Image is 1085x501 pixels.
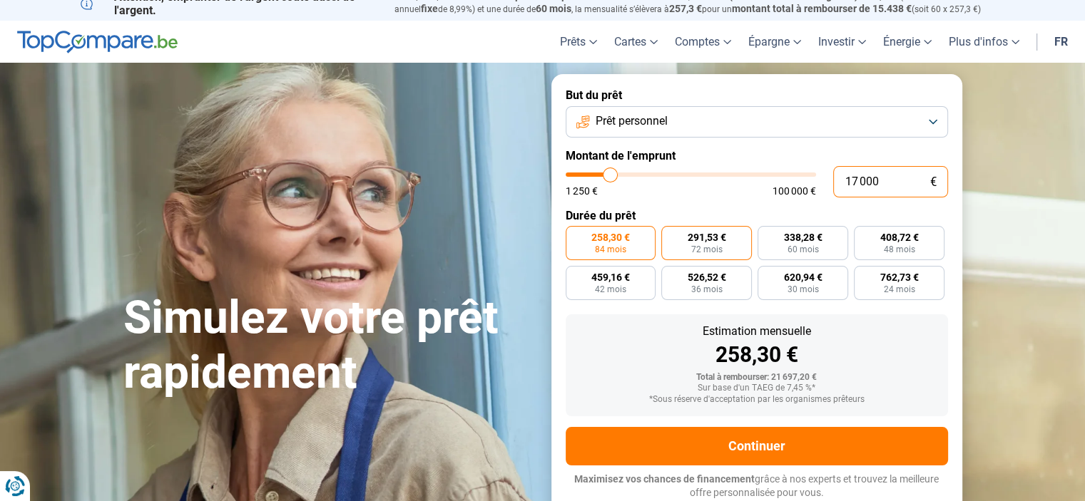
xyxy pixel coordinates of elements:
[577,383,937,393] div: Sur base d'un TAEG de 7,45 %*
[595,245,626,254] span: 84 mois
[930,176,937,188] span: €
[574,473,755,485] span: Maximisez vos chances de financement
[784,272,822,282] span: 620,94 €
[566,149,948,162] label: Montant de l'emprunt
[688,272,726,282] span: 526,52 €
[577,373,937,383] div: Total à rembourser: 21 697,20 €
[596,113,668,129] span: Prêt personnel
[577,344,937,366] div: 258,30 €
[784,232,822,242] span: 338,28 €
[591,272,630,282] span: 459,16 €
[875,21,940,63] a: Énergie
[732,3,912,14] span: montant total à rembourser de 15.438 €
[691,285,723,294] span: 36 mois
[591,232,630,242] span: 258,30 €
[536,3,571,14] span: 60 mois
[123,291,534,401] h1: Simulez votre prêt rapidement
[884,285,915,294] span: 24 mois
[688,232,726,242] span: 291,53 €
[810,21,875,63] a: Investir
[566,427,948,465] button: Continuer
[884,245,915,254] span: 48 mois
[566,472,948,500] p: grâce à nos experts et trouvez la meilleure offre personnalisée pour vous.
[773,186,816,196] span: 100 000 €
[788,285,819,294] span: 30 mois
[421,3,438,14] span: fixe
[666,21,740,63] a: Comptes
[669,3,702,14] span: 257,3 €
[1046,21,1076,63] a: fr
[740,21,810,63] a: Épargne
[577,395,937,405] div: *Sous réserve d'acceptation par les organismes prêteurs
[880,272,919,282] span: 762,73 €
[17,31,178,53] img: TopCompare
[606,21,666,63] a: Cartes
[566,106,948,138] button: Prêt personnel
[566,186,598,196] span: 1 250 €
[940,21,1028,63] a: Plus d'infos
[788,245,819,254] span: 60 mois
[691,245,723,254] span: 72 mois
[566,209,948,222] label: Durée du prêt
[551,21,606,63] a: Prêts
[577,326,937,337] div: Estimation mensuelle
[566,88,948,102] label: But du prêt
[880,232,919,242] span: 408,72 €
[595,285,626,294] span: 42 mois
